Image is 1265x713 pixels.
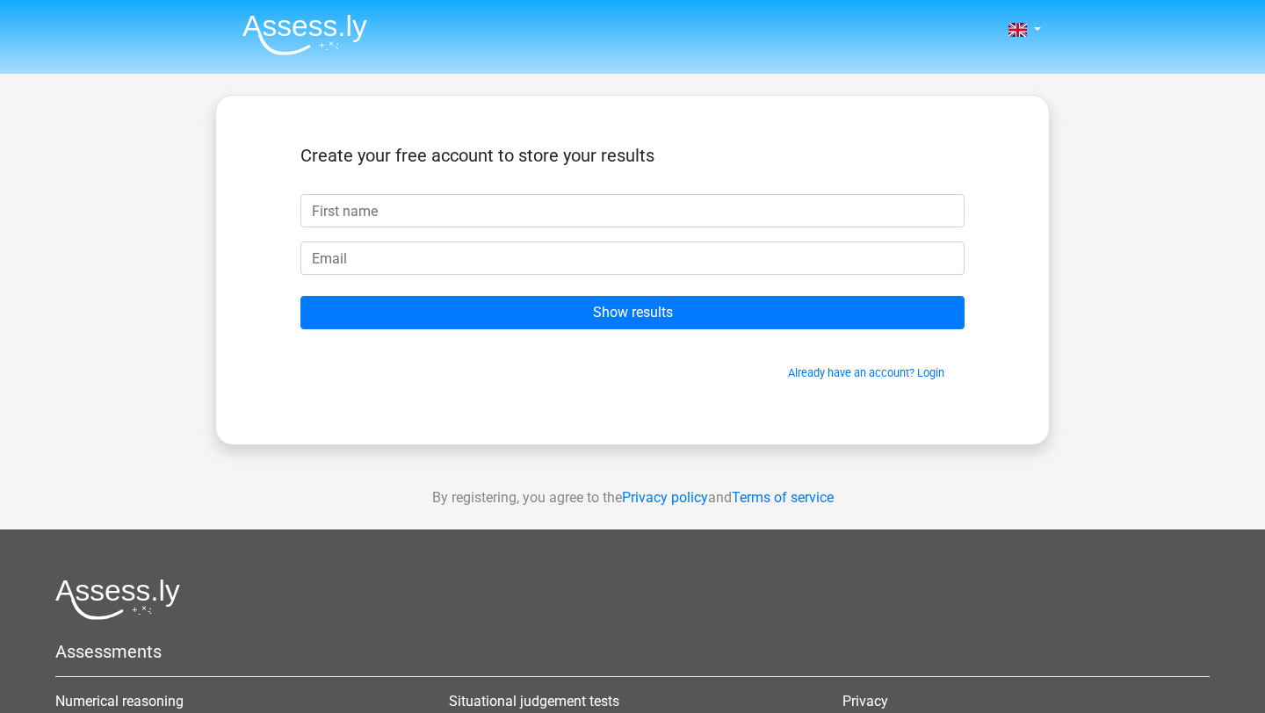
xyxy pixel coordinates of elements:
img: Assessly [242,14,367,55]
a: Numerical reasoning [55,693,184,709]
a: Already have an account? Login [788,366,944,379]
input: Email [300,241,965,275]
h5: Create your free account to store your results [300,145,965,166]
a: Terms of service [732,489,834,506]
h5: Assessments [55,641,1210,662]
a: Situational judgement tests [449,693,619,709]
input: First name [300,194,965,227]
a: Privacy [842,693,888,709]
input: Show results [300,296,965,329]
img: Assessly logo [55,579,180,620]
a: Privacy policy [622,489,708,506]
